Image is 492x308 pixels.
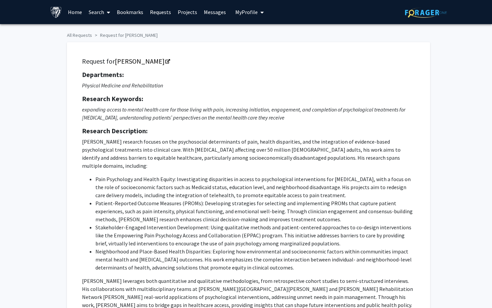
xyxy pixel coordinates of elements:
p: [PERSON_NAME] research focuses on the psychosocial determinants of pain, health disparities, and ... [82,138,415,170]
a: Messages [200,0,229,24]
strong: Departments: [82,70,124,79]
a: Opens in a new tab [115,57,169,65]
ol: breadcrumb [67,29,425,39]
p: expanding access to mental health care for those living with pain, increasing initiation, engagem... [82,105,415,122]
a: Projects [174,0,200,24]
a: Home [65,0,85,24]
a: Requests [147,0,174,24]
li: Pain Psychology and Health Equity: Investigating disparities in access to psychological intervent... [95,175,415,199]
li: Patient-Reported Outcome Measures (PROMs): Developing strategies for selecting and implementing P... [95,199,415,223]
iframe: Chat [5,278,28,303]
li: Request for [PERSON_NAME] [92,32,158,39]
li: Stakeholder-Engaged Intervention Development: Using qualitative methods and patient-centered appr... [95,223,415,247]
a: Search [85,0,113,24]
img: ForagerOne Logo [405,7,447,18]
span: My Profile [235,9,258,15]
i: Physical Medicine and Rehabilitation [82,82,163,89]
h5: Request for [82,57,415,65]
strong: Research Keywords: [82,94,143,103]
li: Neighborhood and Place-Based Health Disparities: Exploring how environmental and socioeconomic fa... [95,247,415,272]
img: Johns Hopkins University Logo [50,6,62,18]
a: Bookmarks [113,0,147,24]
a: All Requests [67,32,92,38]
strong: Research Description: [82,127,148,135]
